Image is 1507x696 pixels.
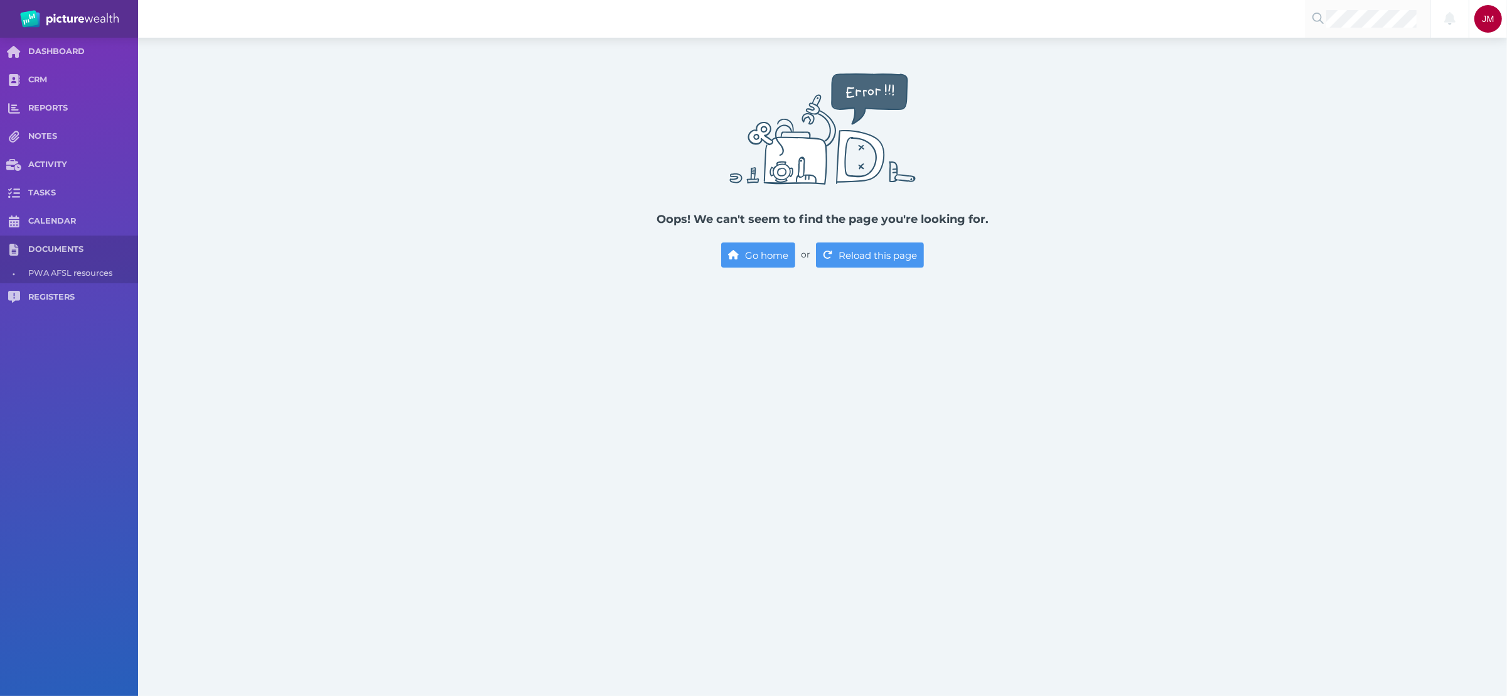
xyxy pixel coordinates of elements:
[1474,5,1502,33] div: Jonathon Martino
[729,73,916,185] img: Error
[28,264,134,283] span: PWA AFSL resources
[721,242,795,268] a: Go home
[28,46,138,57] span: DASHBOARD
[28,216,138,227] span: CALENDAR
[657,212,989,226] span: Oops! We can't seem to find the page you're looking for.
[28,131,138,142] span: NOTES
[28,75,138,85] span: CRM
[801,249,810,260] span: or
[1482,14,1494,24] span: JM
[20,10,119,28] img: PW
[28,103,138,114] span: REPORTS
[742,249,795,261] span: Go home
[28,244,138,255] span: DOCUMENTS
[816,242,924,268] button: Reload this page
[28,160,138,170] span: ACTIVITY
[28,292,138,303] span: REGISTERS
[835,249,923,261] span: Reload this page
[28,188,138,198] span: TASKS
